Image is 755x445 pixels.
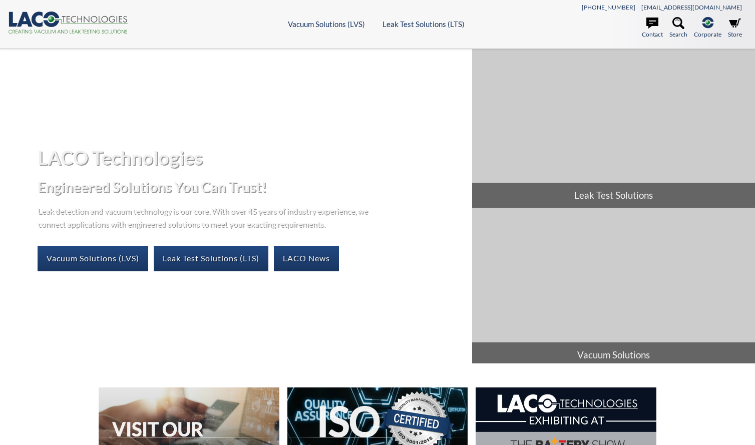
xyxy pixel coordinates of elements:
a: Contact [642,17,663,39]
a: Leak Test Solutions (LTS) [383,20,465,29]
a: Vacuum Solutions (LVS) [38,246,148,271]
a: [EMAIL_ADDRESS][DOMAIN_NAME] [641,4,742,11]
a: LACO News [274,246,339,271]
a: [PHONE_NUMBER] [582,4,635,11]
p: Leak detection and vacuum technology is our core. With over 45 years of industry experience, we c... [38,204,373,230]
a: Search [669,17,687,39]
a: Vacuum Solutions (LVS) [288,20,365,29]
a: Store [728,17,742,39]
a: Leak Test Solutions (LTS) [154,246,268,271]
h1: LACO Technologies [38,145,464,170]
h2: Engineered Solutions You Can Trust! [38,178,464,196]
span: Corporate [694,30,721,39]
